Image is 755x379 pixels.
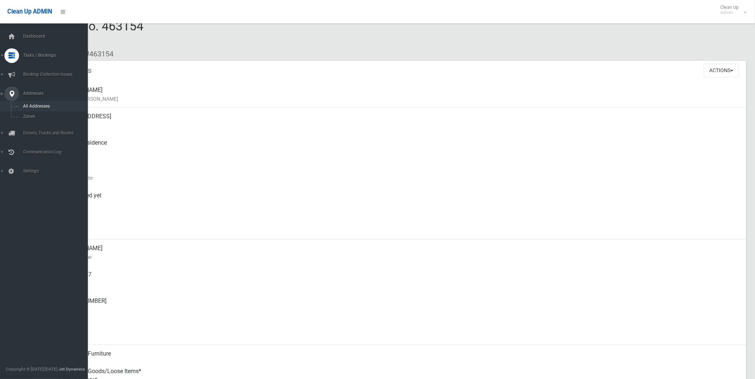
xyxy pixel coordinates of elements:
[59,108,740,134] div: [STREET_ADDRESS]
[59,226,740,235] small: Zone
[59,187,740,213] div: Not collected yet
[59,332,740,341] small: Email
[32,19,143,47] span: Booking No. 463154
[59,319,740,345] div: None given
[59,174,740,182] small: Collection Date
[59,147,740,156] small: Pickup Point
[59,213,740,239] div: [DATE]
[59,367,85,372] strong: Jet Dynamics
[59,81,740,108] div: [PERSON_NAME]
[59,239,740,266] div: [PERSON_NAME]
[59,292,740,319] div: [PHONE_NUMBER]
[21,104,88,109] span: All Addresses
[21,114,88,119] span: Zones
[59,121,740,130] small: Address
[720,10,739,15] small: Admin
[704,64,739,77] button: Actions
[21,168,94,174] span: Settings
[59,266,740,292] div: 0449579967
[59,253,740,261] small: Contact Name
[59,134,740,160] div: Front of Residence
[21,130,94,135] span: Drivers, Trucks and Routes
[59,279,740,288] small: Mobile
[21,91,94,96] span: Addresses
[21,72,94,77] span: Booking Collection Issues
[21,34,94,39] span: Dashboard
[59,305,740,314] small: Landline
[21,149,94,155] span: Communication Log
[59,160,740,187] div: [DATE]
[59,94,740,103] small: Name of [PERSON_NAME]
[21,53,94,58] span: Tasks / Bookings
[80,47,113,61] li: #463154
[717,4,746,15] span: Clean Up
[59,200,740,209] small: Collected At
[6,367,57,372] span: Copyright © [DATE]-[DATE]
[7,8,52,15] span: Clean Up ADMIN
